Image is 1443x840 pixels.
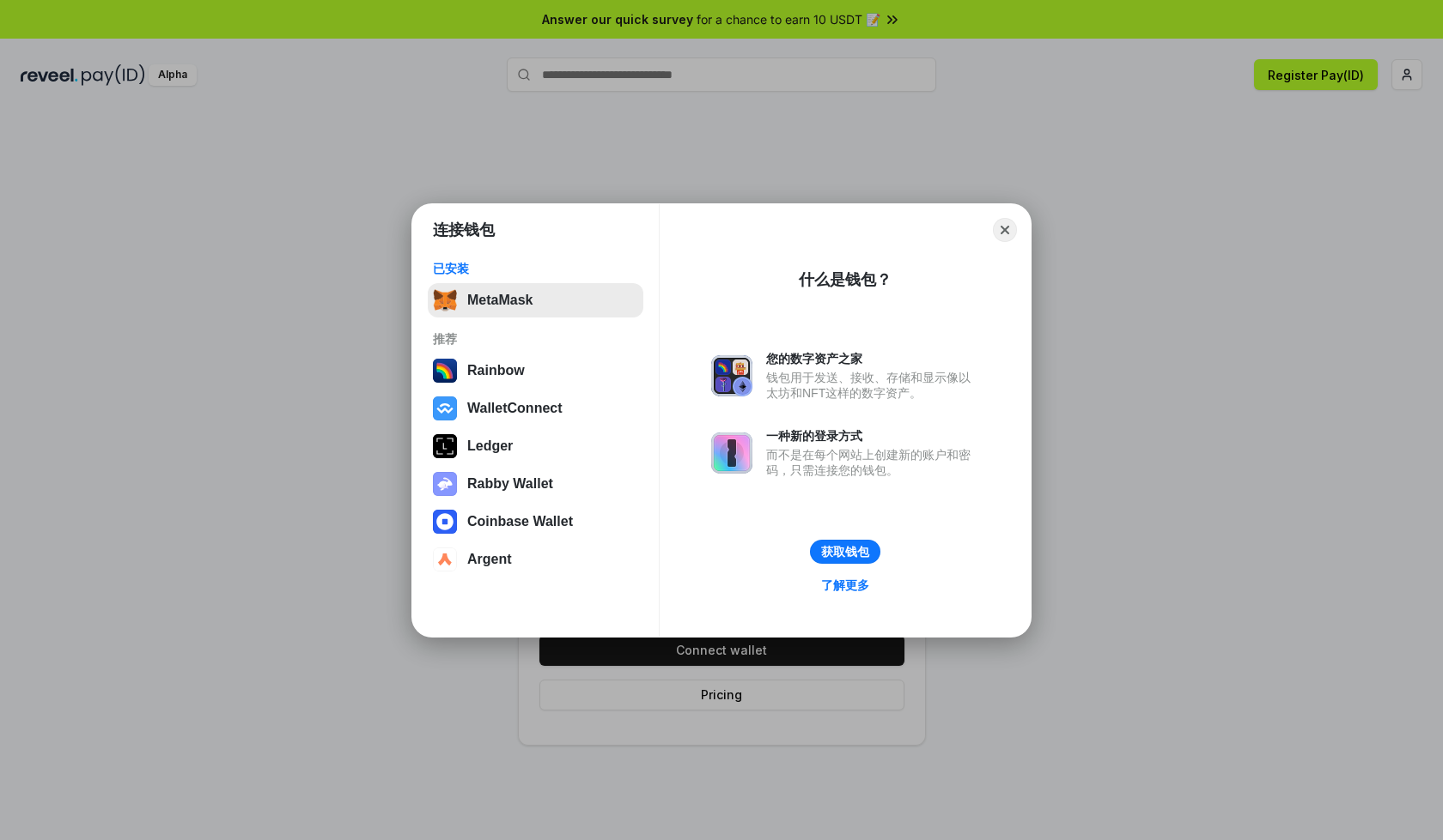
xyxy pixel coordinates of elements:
[766,428,979,444] div: 一种新的登录方式
[433,359,457,383] img: svg+xml,%3Csvg%20width%3D%22120%22%20height%3D%22120%22%20viewBox%3D%220%200%20120%20120%22%20fil...
[993,218,1017,242] button: Close
[433,331,638,347] div: 推荐
[821,577,869,593] div: 了解更多
[467,401,563,416] div: WalletConnect
[428,283,643,317] button: MetaMask
[433,547,457,571] img: svg+xml,%3Csvg%20width%3D%2228%22%20height%3D%2228%22%20viewBox%3D%220%200%2028%2028%22%20fill%3D...
[766,370,979,401] div: 钱包用于发送、接收、存储和显示像以太坊和NFT这样的数字资产。
[433,220,495,240] h1: 连接钱包
[433,472,457,496] img: svg+xml,%3Csvg%20xmlns%3D%22http%3A%2F%2Fwww.w3.org%2F2000%2Fsvg%22%20fill%3D%22none%22%20viewBox...
[433,510,457,534] img: svg+xml,%3Csvg%20width%3D%2228%22%20height%3D%2228%22%20viewBox%3D%220%200%2028%2028%22%20fill%3D...
[467,514,573,529] div: Coinbase Wallet
[811,574,880,596] a: 了解更多
[810,540,880,564] button: 获取钱包
[433,288,457,312] img: svg+xml,%3Csvg%20fill%3D%22none%22%20height%3D%2233%22%20viewBox%3D%220%200%2035%2033%22%20width%...
[711,432,752,474] img: svg+xml,%3Csvg%20xmlns%3D%22http%3A%2F%2Fwww.w3.org%2F2000%2Fsvg%22%20fill%3D%22none%22%20viewBox...
[467,476,553,492] div: Rabby Wallet
[766,351,979,366] div: 您的数字资产之家
[766,447,979,478] div: 而不是在每个网站上创建新的账户和密码，只需连接您的钱包。
[433,261,638,276] div: 已安装
[467,438,513,454] div: Ledger
[428,505,643,539] button: Coinbase Wallet
[799,269,892,290] div: 什么是钱包？
[433,434,457,458] img: svg+xml,%3Csvg%20xmlns%3D%22http%3A%2F%2Fwww.w3.org%2F2000%2Fsvg%22%20width%3D%2228%22%20height%3...
[428,354,643,388] button: Rainbow
[821,544,869,559] div: 获取钱包
[428,391,643,426] button: WalletConnect
[467,363,525,378] div: Rainbow
[433,396,457,420] img: svg+xml,%3Csvg%20width%3D%2228%22%20height%3D%2228%22%20viewBox%3D%220%200%2028%2028%22%20fill%3D...
[467,552,512,567] div: Argent
[428,467,643,501] button: Rabby Wallet
[711,355,752,396] img: svg+xml,%3Csvg%20xmlns%3D%22http%3A%2F%2Fwww.w3.org%2F2000%2Fsvg%22%20fill%3D%22none%22%20viewBox...
[467,293,533,308] div: MetaMask
[428,429,643,463] button: Ledger
[428,542,643,577] button: Argent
